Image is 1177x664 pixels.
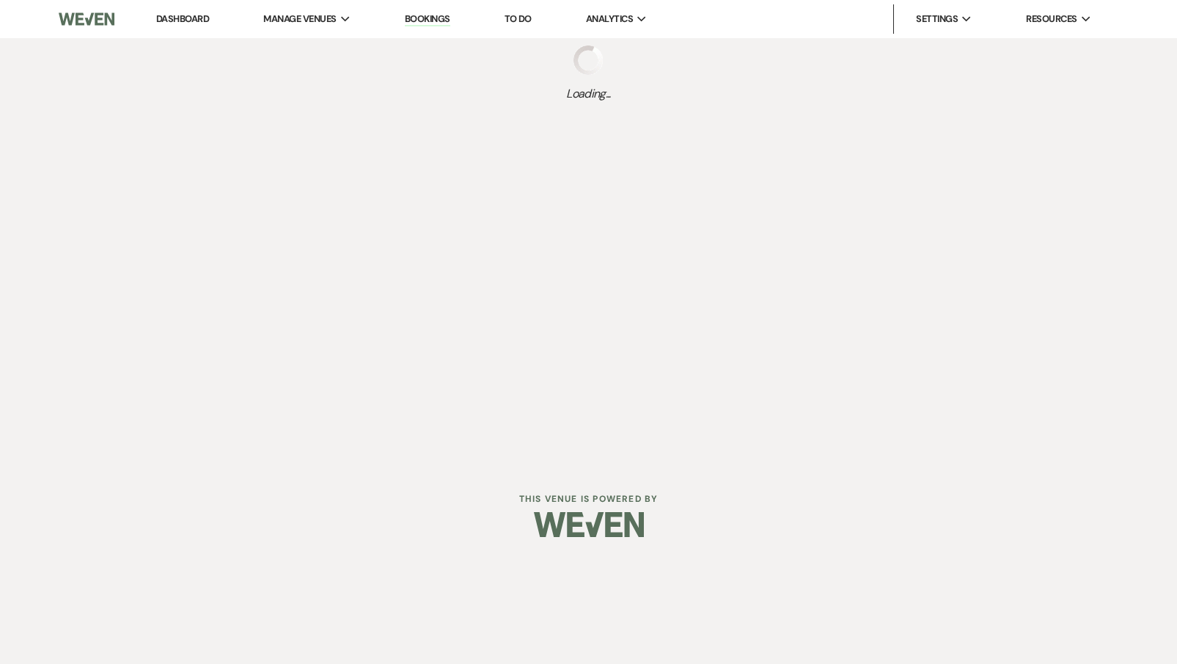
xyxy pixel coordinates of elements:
[405,12,450,26] a: Bookings
[573,45,603,75] img: loading spinner
[586,12,633,26] span: Analytics
[1026,12,1077,26] span: Resources
[505,12,532,25] a: To Do
[263,12,336,26] span: Manage Venues
[156,12,209,25] a: Dashboard
[566,85,611,103] span: Loading...
[916,12,958,26] span: Settings
[534,499,644,550] img: Weven Logo
[59,4,114,34] img: Weven Logo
